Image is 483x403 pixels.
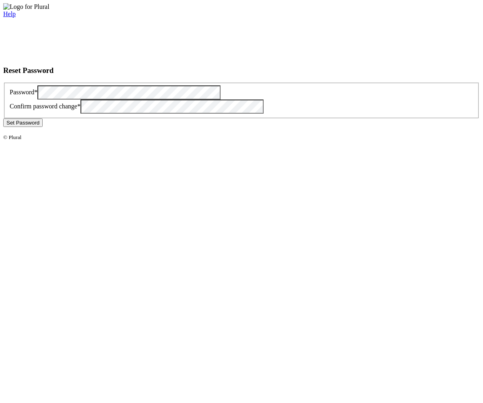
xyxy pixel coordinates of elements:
button: Set Password [3,118,43,127]
label: Confirm password change [10,103,80,110]
img: Logo for Plural [3,3,50,10]
h3: Reset Password [3,66,480,75]
a: Help [3,10,16,17]
label: Password [10,89,37,96]
small: © Plural [3,134,21,140]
